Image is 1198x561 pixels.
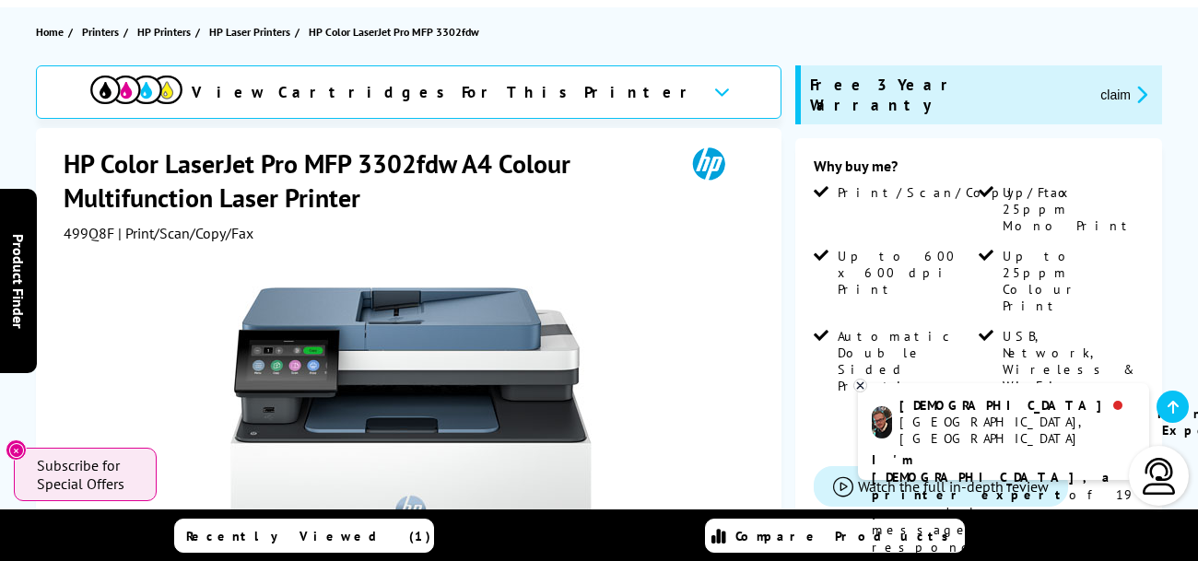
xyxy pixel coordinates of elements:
span: Printers [82,22,119,41]
span: Up to 600 x 600 dpi Print [838,248,976,298]
img: user-headset-light.svg [1141,458,1178,495]
span: Home [36,22,64,41]
p: of 19 years! Leave me a message and I'll respond ASAP [872,451,1135,556]
img: HP [666,146,751,181]
a: Compare Products [705,519,965,553]
div: Why buy me? [814,157,1144,184]
div: [DEMOGRAPHIC_DATA] [899,397,1134,414]
a: Recently Viewed (1) [174,519,434,553]
a: Home [36,22,68,41]
span: Subscribe for Special Offers [37,456,138,493]
div: [GEOGRAPHIC_DATA], [GEOGRAPHIC_DATA] [899,414,1134,447]
span: USB, Network, Wireless & Wi-Fi Direct [1003,328,1141,411]
span: | Print/Scan/Copy/Fax [118,224,253,242]
span: HP Color LaserJet Pro MFP 3302fdw [309,25,479,39]
span: Up to 25ppm Mono Print [1003,184,1141,234]
b: I'm [DEMOGRAPHIC_DATA], a printer expert [872,451,1115,503]
span: Automatic Double Sided Printing [838,328,976,394]
button: promo-description [1095,84,1153,105]
span: Print/Scan/Copy/Fax [838,184,1075,201]
a: Printers [82,22,123,41]
span: HP Laser Printers [209,22,290,41]
span: View Cartridges For This Printer [192,82,699,102]
span: HP Printers [137,22,191,41]
button: Close [6,439,27,461]
span: 499Q8F [64,224,114,242]
span: Up to 25ppm Colour Print [1003,248,1141,314]
a: HP Printers [137,22,195,41]
a: HP Laser Printers [209,22,295,41]
img: cmyk-icon.svg [90,76,182,104]
span: Watch the full in-depth review [858,477,1049,496]
h1: HP Color LaserJet Pro MFP 3302fdw A4 Colour Multifunction Laser Printer [64,146,666,215]
img: chris-livechat.png [872,406,892,438]
span: Free 3 Year Warranty [810,75,1086,115]
span: Product Finder [9,233,28,328]
span: Recently Viewed (1) [186,528,431,544]
span: Compare Products [735,528,958,544]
